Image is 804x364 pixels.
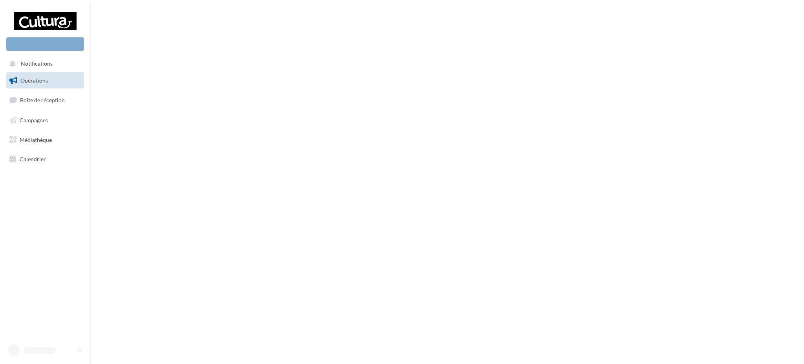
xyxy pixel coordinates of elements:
a: Calendrier [5,151,86,167]
span: Campagnes [20,117,48,123]
a: Campagnes [5,112,86,129]
span: Médiathèque [20,136,52,143]
span: Opérations [20,77,48,84]
div: Nouvelle campagne [6,37,84,51]
a: Boîte de réception [5,92,86,108]
span: Notifications [21,61,53,67]
span: Boîte de réception [20,97,65,103]
a: Opérations [5,72,86,89]
a: Médiathèque [5,132,86,148]
span: Calendrier [20,156,46,162]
